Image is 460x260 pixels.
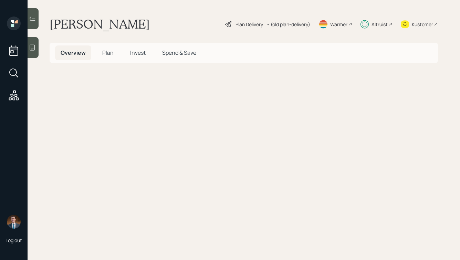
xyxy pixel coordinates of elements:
span: Spend & Save [162,49,196,56]
div: Kustomer [412,21,433,28]
div: Log out [6,237,22,243]
div: Altruist [372,21,388,28]
div: • (old plan-delivery) [266,21,310,28]
span: Overview [61,49,86,56]
span: Invest [130,49,146,56]
img: hunter_neumayer.jpg [7,215,21,229]
span: Plan [102,49,114,56]
h1: [PERSON_NAME] [50,17,150,32]
div: Warmer [330,21,347,28]
div: Plan Delivery [236,21,263,28]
